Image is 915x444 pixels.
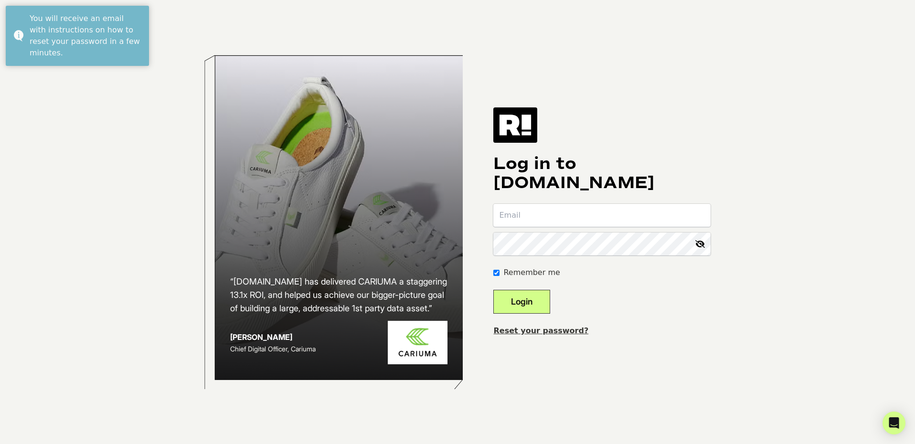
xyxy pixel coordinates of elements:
span: Chief Digital Officer, Cariuma [230,345,316,353]
div: Open Intercom Messenger [883,412,905,434]
strong: [PERSON_NAME] [230,332,292,342]
img: Retention.com [493,107,537,143]
a: Reset your password? [493,326,588,335]
input: Email [493,204,711,227]
h1: Log in to [DOMAIN_NAME] [493,154,711,192]
img: Cariuma [388,321,447,364]
label: Remember me [503,267,560,278]
div: You will receive an email with instructions on how to reset your password in a few minutes. [30,13,142,59]
h2: “[DOMAIN_NAME] has delivered CARIUMA a staggering 13.1x ROI, and helped us achieve our bigger-pic... [230,275,448,315]
button: Login [493,290,550,314]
